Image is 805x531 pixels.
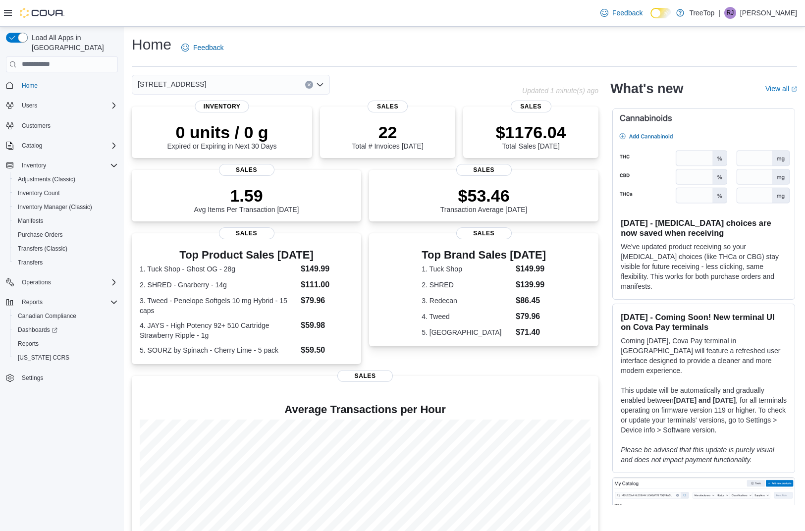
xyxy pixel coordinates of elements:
[14,310,80,322] a: Canadian Compliance
[2,159,122,172] button: Inventory
[674,396,736,404] strong: [DATE] and [DATE]
[140,345,297,355] dt: 5. SOURZ by Spinach - Cherry Lime - 5 pack
[14,324,61,336] a: Dashboards
[18,159,118,171] span: Inventory
[422,327,512,337] dt: 5. [GEOGRAPHIC_DATA]
[10,242,122,256] button: Transfers (Classic)
[2,275,122,289] button: Operations
[2,139,122,153] button: Catalog
[22,278,51,286] span: Operations
[440,186,528,206] p: $53.46
[352,122,423,150] div: Total # Invoices [DATE]
[194,186,299,213] div: Avg Items Per Transaction [DATE]
[14,352,73,364] a: [US_STATE] CCRS
[14,229,67,241] a: Purchase Orders
[689,7,714,19] p: TreeTop
[18,276,118,288] span: Operations
[305,81,313,89] button: Clear input
[132,35,171,54] h1: Home
[14,338,43,350] a: Reports
[18,276,55,288] button: Operations
[18,372,47,384] a: Settings
[22,142,42,150] span: Catalog
[22,102,37,109] span: Users
[18,100,41,111] button: Users
[18,217,43,225] span: Manifests
[20,8,64,18] img: Cova
[18,189,60,197] span: Inventory Count
[140,296,297,316] dt: 3. Tweed - Penelope Softgels 10 mg Hybrid - 15 caps
[22,374,43,382] span: Settings
[18,80,42,92] a: Home
[718,7,720,19] p: |
[301,263,353,275] dd: $149.99
[18,119,118,132] span: Customers
[301,344,353,356] dd: $59.50
[422,280,512,290] dt: 2. SHRED
[18,354,69,362] span: [US_STATE] CCRS
[727,7,734,19] span: RJ
[195,101,249,112] span: Inventory
[2,99,122,112] button: Users
[18,259,43,266] span: Transfers
[522,87,598,95] p: Updated 1 minute(s) ago
[14,243,71,255] a: Transfers (Classic)
[167,122,277,150] div: Expired or Expiring in Next 30 Days
[516,311,546,322] dd: $79.96
[496,122,566,142] p: $1176.04
[193,43,223,53] span: Feedback
[14,215,118,227] span: Manifests
[516,326,546,338] dd: $71.40
[14,352,118,364] span: Washington CCRS
[14,310,118,322] span: Canadian Compliance
[10,323,122,337] a: Dashboards
[140,404,590,416] h4: Average Transactions per Hour
[301,295,353,307] dd: $79.96
[18,231,63,239] span: Purchase Orders
[18,120,54,132] a: Customers
[10,351,122,365] button: [US_STATE] CCRS
[724,7,736,19] div: Reggie Jubran
[18,140,118,152] span: Catalog
[140,280,297,290] dt: 2. SHRED - Gnarberry - 14g
[14,201,96,213] a: Inventory Manager (Classic)
[140,249,353,261] h3: Top Product Sales [DATE]
[2,118,122,133] button: Customers
[516,279,546,291] dd: $139.99
[10,228,122,242] button: Purchase Orders
[14,257,118,268] span: Transfers
[18,159,50,171] button: Inventory
[422,296,512,306] dt: 3. Redecan
[219,164,274,176] span: Sales
[621,385,787,435] p: This update will be automatically and gradually enabled between , for all terminals operating on ...
[422,264,512,274] dt: 1. Tuck Shop
[18,340,39,348] span: Reports
[18,312,76,320] span: Canadian Compliance
[14,173,118,185] span: Adjustments (Classic)
[10,214,122,228] button: Manifests
[18,140,46,152] button: Catalog
[22,122,51,130] span: Customers
[219,227,274,239] span: Sales
[18,175,75,183] span: Adjustments (Classic)
[368,101,408,112] span: Sales
[621,446,774,464] em: Please be advised that this update is purely visual and does not impact payment functionality.
[28,33,118,53] span: Load All Apps in [GEOGRAPHIC_DATA]
[10,309,122,323] button: Canadian Compliance
[2,295,122,309] button: Reports
[18,296,118,308] span: Reports
[621,242,787,291] p: We've updated product receiving so your [MEDICAL_DATA] choices (like THCa or CBG) stay visible fo...
[140,264,297,274] dt: 1. Tuck Shop - Ghost OG - 28g
[10,337,122,351] button: Reports
[456,164,512,176] span: Sales
[18,372,118,384] span: Settings
[650,18,651,19] span: Dark Mode
[14,173,79,185] a: Adjustments (Classic)
[194,186,299,206] p: 1.59
[610,81,683,97] h2: What's new
[18,100,118,111] span: Users
[14,215,47,227] a: Manifests
[516,295,546,307] dd: $86.45
[10,256,122,269] button: Transfers
[740,7,797,19] p: [PERSON_NAME]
